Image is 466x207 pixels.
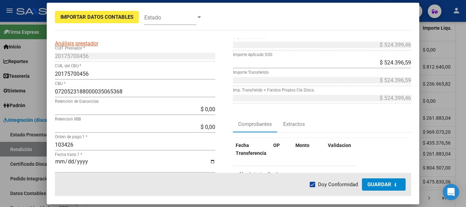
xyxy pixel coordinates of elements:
span: Guardar [367,181,391,188]
datatable-header-cell: Fecha Transferencia [233,138,271,161]
span: Monto [295,143,309,148]
span: Doy Conformidad [318,180,358,189]
span: Importar Datos Contables [60,14,133,20]
span: Análisis prestador [55,40,98,47]
span: OP [273,143,280,148]
div: No data to display [233,166,356,183]
button: Importar Datos Contables [55,11,139,23]
button: Guardar [362,178,406,191]
div: Comprobantes [238,120,272,128]
datatable-header-cell: Validacion [325,138,366,161]
span: Fecha Transferencia [236,143,266,156]
span: Validacion [328,143,351,148]
div: Extractos [283,120,305,128]
datatable-header-cell: Monto [293,138,325,161]
div: Open Intercom Messenger [443,184,459,200]
datatable-header-cell: OP [271,138,293,161]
